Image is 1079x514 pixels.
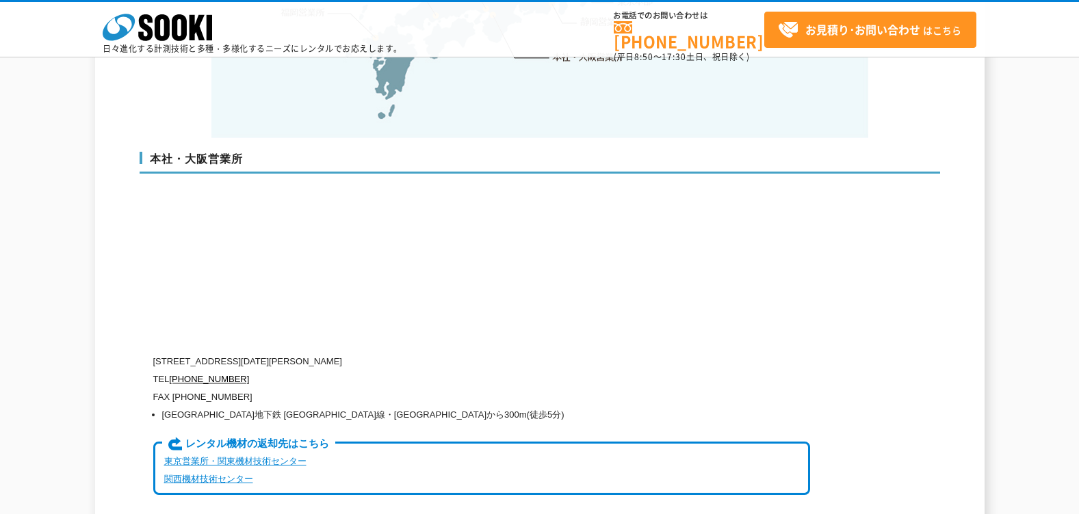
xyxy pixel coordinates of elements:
p: FAX [PHONE_NUMBER] [153,388,810,406]
strong: お見積り･お問い合わせ [805,21,920,38]
p: [STREET_ADDRESS][DATE][PERSON_NAME] [153,353,810,370]
li: [GEOGRAPHIC_DATA]地下鉄 [GEOGRAPHIC_DATA]線・[GEOGRAPHIC_DATA]から300m(徒歩5分) [162,406,810,424]
a: [PHONE_NUMBER] [169,374,249,384]
a: 関西機材技術センター [164,474,253,484]
span: レンタル機材の返却先はこちら [162,437,335,452]
a: お見積り･お問い合わせはこちら [764,12,976,48]
span: 17:30 [662,51,686,63]
a: 東京営業所・関東機材技術センター [164,456,307,466]
p: TEL [153,370,810,388]
a: [PHONE_NUMBER] [614,21,764,49]
h3: 本社・大阪営業所 [140,152,940,174]
span: (平日 ～ 土日、祝日除く) [614,51,749,63]
span: 8:50 [634,51,653,63]
span: お電話でのお問い合わせは [614,12,764,20]
span: はこちら [778,20,961,40]
p: 日々進化する計測技術と多種・多様化するニーズにレンタルでお応えします。 [103,44,402,53]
